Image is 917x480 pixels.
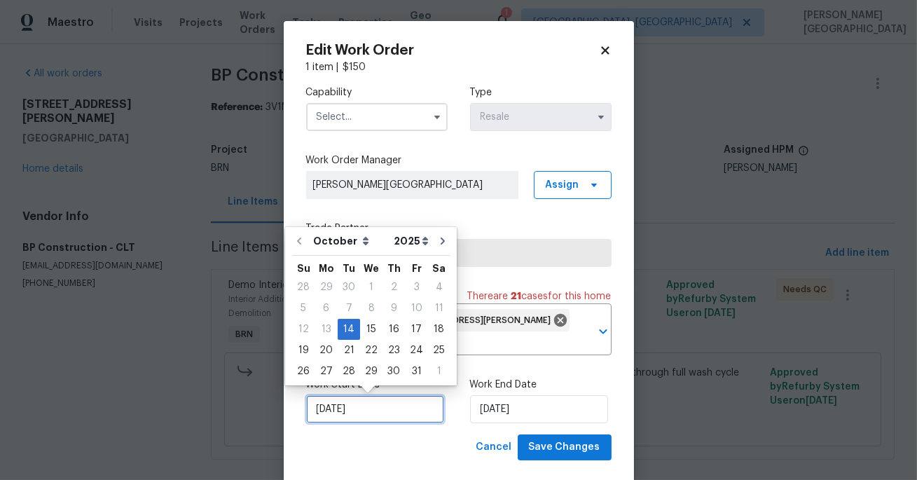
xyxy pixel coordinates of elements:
div: 30 [338,277,360,297]
div: 22 [360,341,382,360]
div: Wed Oct 01 2025 [360,277,382,298]
select: Year [390,231,432,252]
div: Sun Sep 28 2025 [292,277,315,298]
div: Mon Sep 29 2025 [315,277,338,298]
abbr: Thursday [387,263,401,273]
div: Wed Oct 15 2025 [360,319,382,340]
abbr: Wednesday [364,263,379,273]
div: 3 [405,277,428,297]
span: 21 [511,292,522,301]
div: 19 [292,341,315,360]
div: Thu Oct 09 2025 [382,298,405,319]
div: 31 [405,362,428,381]
div: 11 [428,299,450,318]
div: Fri Oct 10 2025 [405,298,428,319]
span: BP Construction - CLT [318,246,600,260]
div: Tue Oct 07 2025 [338,298,360,319]
div: 6 [315,299,338,318]
div: Sun Oct 12 2025 [292,319,315,340]
label: Work End Date [470,378,612,392]
div: Tue Oct 14 2025 [338,319,360,340]
label: Capability [306,85,448,100]
div: 24 [405,341,428,360]
button: Show options [593,109,609,125]
div: Sat Oct 04 2025 [428,277,450,298]
div: Mon Oct 27 2025 [315,361,338,382]
div: Sat Oct 11 2025 [428,298,450,319]
button: Cancel [471,434,518,460]
div: Mon Oct 13 2025 [315,319,338,340]
div: 18 [428,320,450,339]
div: Fri Oct 24 2025 [405,340,428,361]
div: 28 [338,362,360,381]
div: Wed Oct 08 2025 [360,298,382,319]
div: Sat Oct 25 2025 [428,340,450,361]
div: 12 [292,320,315,339]
div: 29 [360,362,382,381]
div: 1 item | [306,60,612,74]
div: Sun Oct 05 2025 [292,298,315,319]
div: 27 [315,362,338,381]
abbr: Monday [319,263,334,273]
span: Assign [546,178,579,192]
div: 26 [292,362,315,381]
div: 9 [382,299,405,318]
div: 17 [405,320,428,339]
div: Mon Oct 06 2025 [315,298,338,319]
span: [PERSON_NAME][GEOGRAPHIC_DATA] [313,178,511,192]
input: M/D/YYYY [306,395,444,423]
div: Wed Oct 29 2025 [360,361,382,382]
label: Trade Partner [306,221,612,235]
div: 21 [338,341,360,360]
div: 10 [405,299,428,318]
div: Mon Oct 20 2025 [315,340,338,361]
div: 7 [338,299,360,318]
div: Sun Oct 26 2025 [292,361,315,382]
div: 15 [360,320,382,339]
label: Type [470,85,612,100]
div: 16 [382,320,405,339]
div: 25 [428,341,450,360]
h2: Edit Work Order [306,43,599,57]
div: Thu Oct 16 2025 [382,319,405,340]
div: Tue Oct 21 2025 [338,340,360,361]
span: Cancel [476,439,512,456]
div: 14 [338,320,360,339]
div: Sat Oct 18 2025 [428,319,450,340]
div: 4 [428,277,450,297]
abbr: Tuesday [343,263,355,273]
div: Fri Oct 17 2025 [405,319,428,340]
button: Go to previous month [289,227,310,255]
div: Tue Sep 30 2025 [338,277,360,298]
div: Fri Oct 31 2025 [405,361,428,382]
abbr: Friday [412,263,422,273]
button: Save Changes [518,434,612,460]
div: 2 [382,277,405,297]
abbr: Saturday [432,263,446,273]
span: Save Changes [529,439,600,456]
div: Tue Oct 28 2025 [338,361,360,382]
div: 13 [315,320,338,339]
input: Select... [470,103,612,131]
input: M/D/YYYY [470,395,608,423]
select: Month [310,231,390,252]
div: 5 [292,299,315,318]
div: 1 [428,362,450,381]
div: 1 [360,277,382,297]
div: Thu Oct 02 2025 [382,277,405,298]
button: Go to next month [432,227,453,255]
span: $ 150 [343,62,366,72]
div: Thu Oct 23 2025 [382,340,405,361]
button: Show options [429,109,446,125]
button: Open [593,322,613,341]
div: 29 [315,277,338,297]
div: 28 [292,277,315,297]
div: 20 [315,341,338,360]
div: 23 [382,341,405,360]
abbr: Sunday [297,263,310,273]
div: Thu Oct 30 2025 [382,361,405,382]
input: Select... [306,103,448,131]
div: Wed Oct 22 2025 [360,340,382,361]
div: Sun Oct 19 2025 [292,340,315,361]
div: 8 [360,299,382,318]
